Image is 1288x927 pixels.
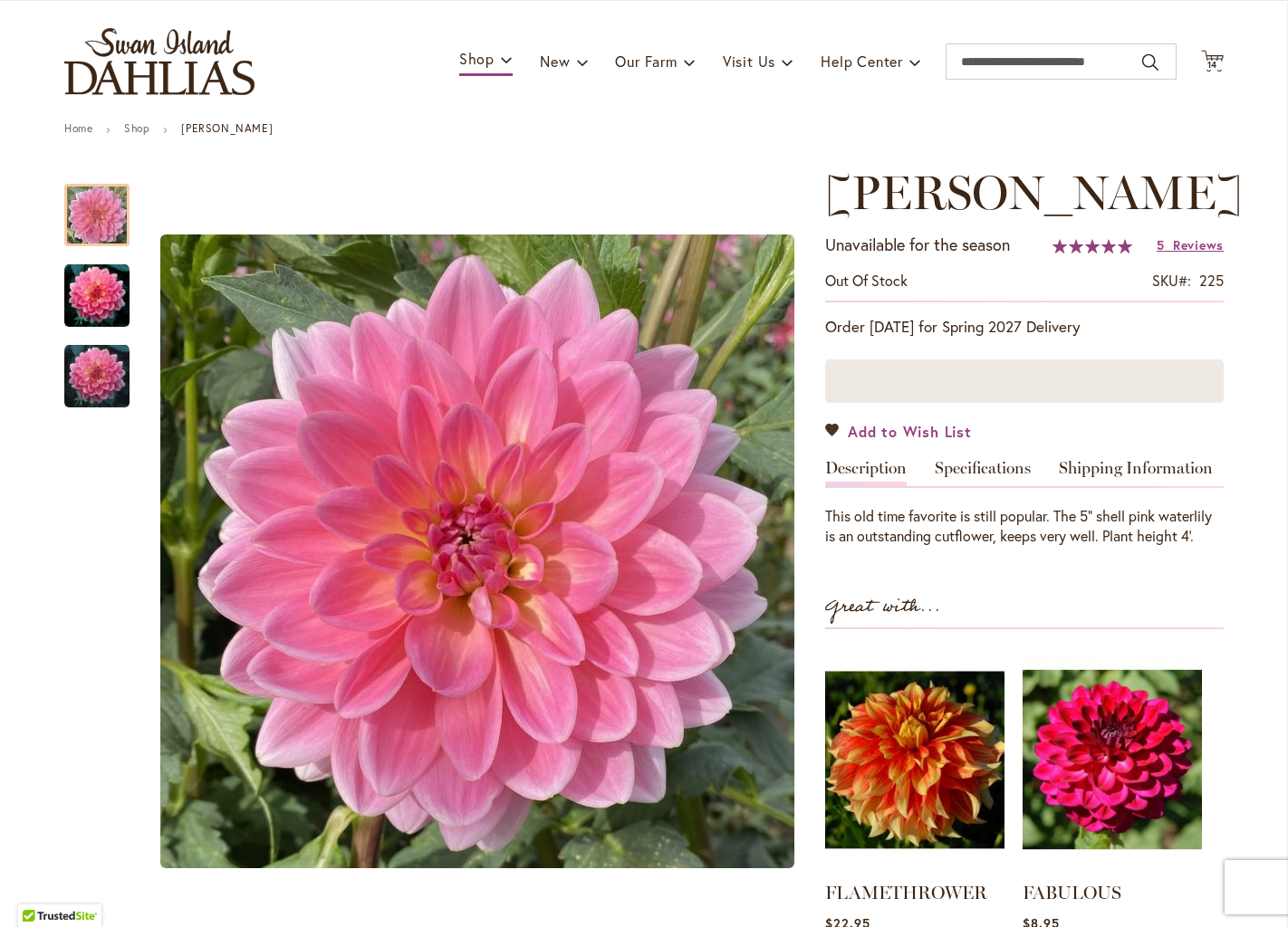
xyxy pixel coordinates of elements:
[459,49,495,68] span: Shop
[1199,271,1224,291] div: 225
[1023,647,1202,872] img: FABULOUS
[64,263,130,329] img: Gerrie Hoek
[935,460,1031,486] a: Specifications
[825,460,907,486] a: Description
[825,234,1010,257] p: Unavailable for the season
[1207,59,1218,71] span: 14
[723,52,775,71] span: Visit Us
[1157,236,1224,253] a: 5 Reviews
[1173,236,1224,253] span: Reviews
[64,246,148,327] div: Gerrie Hoek
[821,52,903,71] span: Help Center
[1157,236,1165,253] span: 5
[825,460,1224,548] div: Detailed Product Info
[64,121,92,135] a: Home
[1152,271,1191,290] strong: SKU
[848,421,972,442] span: Add to Wish List
[1059,460,1213,486] a: Shipping Information
[825,421,972,442] a: Add to Wish List
[181,121,273,135] strong: [PERSON_NAME]
[1201,50,1224,74] button: 14
[160,234,794,868] img: Gerrie Hoek
[825,271,908,290] span: Out of stock
[14,863,64,913] iframe: Launch Accessibility Center
[825,647,1004,872] img: FLAMETHROWER
[615,52,677,71] span: Our Farm
[124,121,149,135] a: Shop
[1053,239,1132,253] div: 100%
[64,344,130,409] img: Gerrie Hoek
[64,327,130,407] div: Gerrie Hoek
[825,592,941,622] strong: Great with...
[64,28,255,95] a: store logo
[540,52,570,71] span: New
[825,506,1224,548] div: This old time favorite is still popular. The 5" shell pink waterlily is an outstanding cutflower,...
[825,882,987,903] a: FLAMETHROWER
[64,166,148,246] div: Gerrie Hoek
[1023,882,1121,903] a: FABULOUS
[825,164,1243,221] span: [PERSON_NAME]
[825,271,908,291] div: Availability
[825,316,1224,338] p: Order [DATE] for Spring 2027 Delivery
